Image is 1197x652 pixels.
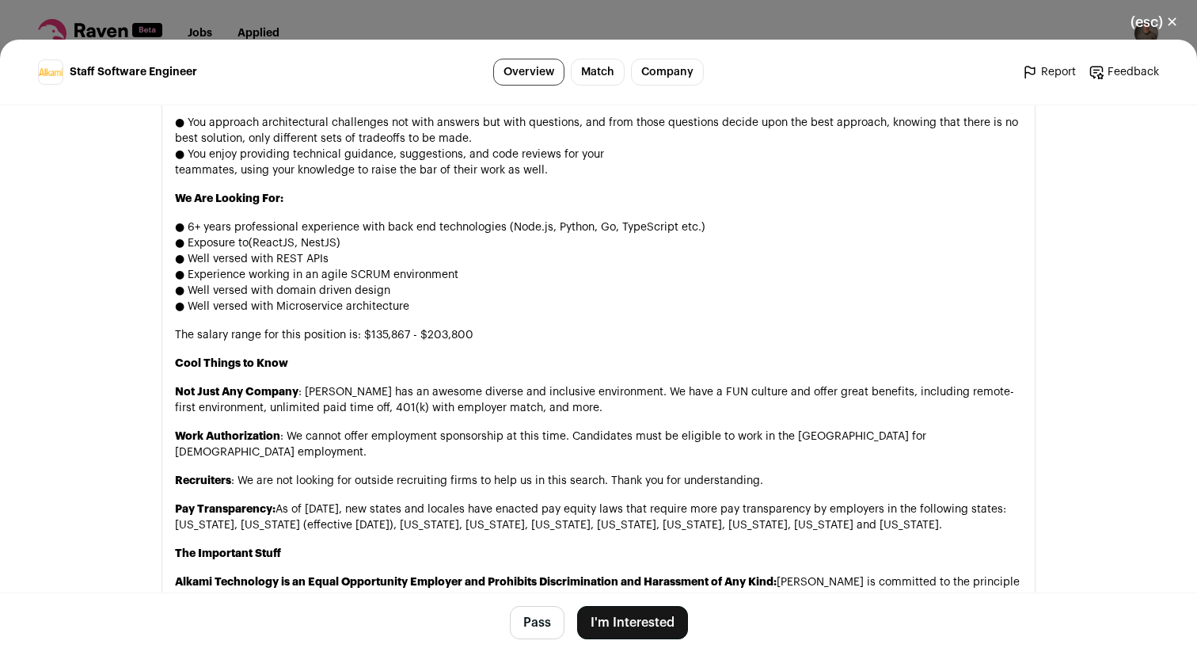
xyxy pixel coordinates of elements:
[175,429,1022,460] p: : We cannot offer employment sponsorship at this time. Candidates must be eligible to work in the...
[175,431,280,442] strong: Work Authorization
[175,384,1022,416] p: : [PERSON_NAME] has an awesome diverse and inclusive environment. We have a FUN culture and offer...
[1022,64,1076,80] a: Report
[510,606,564,639] button: Pass
[39,68,63,75] img: c845aac2789c1b30fdc3eb4176dac537391df06ed23acd8e89f60a323ad6dbd0.png
[175,548,281,559] strong: The Important Stuff
[175,475,231,486] strong: Recruiters
[571,59,625,86] a: Match
[175,219,1022,315] p: ● 6+ years professional experience with back end technologies (Node.js, Python, Go, TypeScript et...
[577,606,688,639] button: I'm Interested
[175,577,777,588] strong: Alkami Technology is an Equal Opportunity Employer and Prohibits Discrimination and Harassment of...
[175,115,1022,178] p: ● You approach architectural challenges not with answers but with questions, and from those quest...
[175,387,298,398] strong: Not Just Any Company
[175,193,283,204] strong: We Are Looking For:
[175,504,275,515] strong: Pay Transparency:
[631,59,704,86] a: Company
[175,501,1022,533] p: As of [DATE], new states and locales have enacted pay equity laws that require more pay transpare...
[493,59,564,86] a: Overview
[175,358,288,369] strong: Cool Things to Know
[1111,5,1197,40] button: Close modal
[175,473,1022,489] p: : We are not looking for outside recruiting firms to help us in this search. Thank you for unders...
[1089,64,1159,80] a: Feedback
[70,64,197,80] span: Staff Software Engineer
[175,327,1022,343] p: The salary range for this position is: $135,867 - $203,800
